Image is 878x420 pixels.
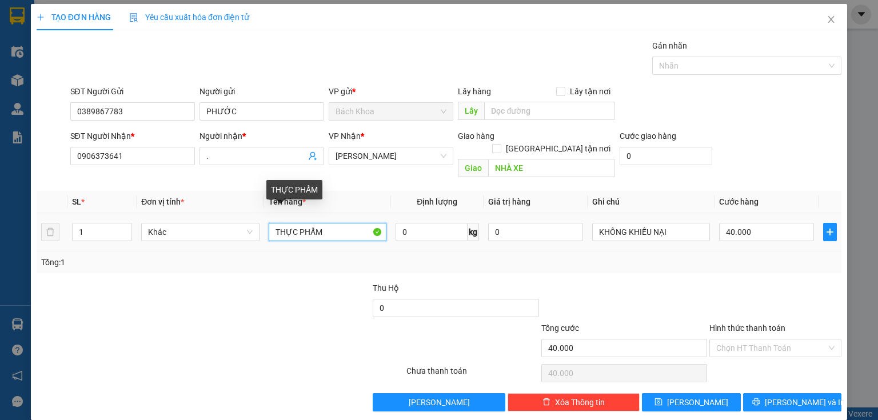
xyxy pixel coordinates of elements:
[468,223,479,241] span: kg
[6,6,69,69] img: logo.jpg
[148,223,252,241] span: Khác
[743,393,842,411] button: printer[PERSON_NAME] và In
[458,102,484,120] span: Lấy
[458,159,488,177] span: Giao
[709,323,785,333] label: Hình thức thanh toán
[815,4,847,36] button: Close
[329,85,453,98] div: VP gửi
[129,13,250,22] span: Yêu cầu xuất hóa đơn điện tử
[41,256,340,269] div: Tổng: 1
[199,85,324,98] div: Người gửi
[37,13,45,21] span: plus
[329,131,361,141] span: VP Nhận
[752,398,760,407] span: printer
[199,130,324,142] div: Người nhận
[70,85,195,98] div: SĐT Người Gửi
[488,159,615,177] input: Dọc đường
[642,393,741,411] button: save[PERSON_NAME]
[542,398,550,407] span: delete
[654,398,663,407] span: save
[373,283,399,293] span: Thu Hộ
[588,191,715,213] th: Ghi chú
[6,69,102,85] li: Phi Long (Đồng Nai)
[41,223,59,241] button: delete
[719,197,759,206] span: Cước hàng
[501,142,615,155] span: [GEOGRAPHIC_DATA] tận nơi
[269,223,386,241] input: VD: Bàn, Ghế
[72,197,81,206] span: SL
[667,396,728,409] span: [PERSON_NAME]
[458,131,494,141] span: Giao hàng
[508,393,640,411] button: deleteXóa Thông tin
[6,85,102,101] li: In ngày: 08:04 14/09
[620,147,712,165] input: Cước giao hàng
[37,13,111,22] span: TẠO ĐƠN HÀNG
[592,223,710,241] input: Ghi Chú
[405,365,540,385] div: Chưa thanh toán
[541,323,579,333] span: Tổng cước
[488,223,583,241] input: 0
[373,393,505,411] button: [PERSON_NAME]
[824,227,836,237] span: plus
[620,131,676,141] label: Cước giao hàng
[417,197,457,206] span: Định lượng
[336,147,446,165] span: Gia Kiệm
[484,102,615,120] input: Dọc đường
[141,197,184,206] span: Đơn vị tính
[765,396,845,409] span: [PERSON_NAME] và In
[70,130,195,142] div: SĐT Người Nhận
[652,41,687,50] label: Gán nhãn
[555,396,605,409] span: Xóa Thông tin
[823,223,837,241] button: plus
[266,180,322,199] div: THỰC PHẨM
[129,13,138,22] img: icon
[488,197,530,206] span: Giá trị hàng
[308,151,317,161] span: user-add
[336,103,446,120] span: Bách Khoa
[458,87,491,96] span: Lấy hàng
[827,15,836,24] span: close
[565,85,615,98] span: Lấy tận nơi
[409,396,470,409] span: [PERSON_NAME]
